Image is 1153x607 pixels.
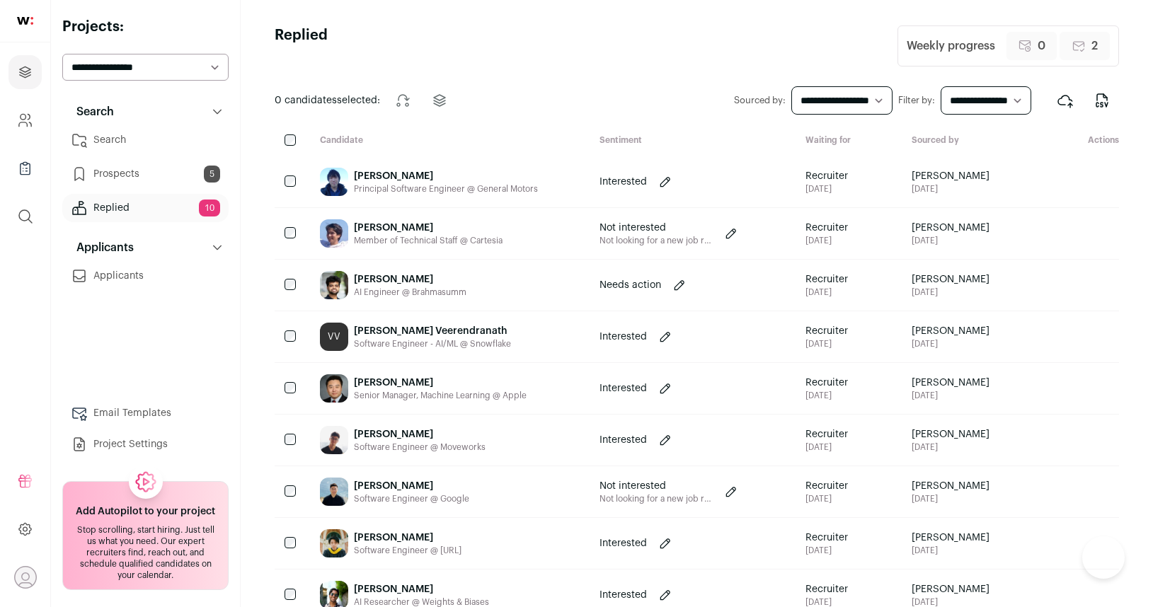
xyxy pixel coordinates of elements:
[912,493,989,504] span: [DATE]
[275,93,380,108] span: selected:
[62,233,229,262] button: Applicants
[1085,83,1119,117] button: Export to CSV
[1091,37,1098,54] span: 2
[354,376,527,390] div: [PERSON_NAME]
[354,493,469,504] div: Software Engineer @ Google
[912,287,989,298] span: [DATE]
[76,504,215,519] h2: Add Autopilot to your project
[1038,37,1045,54] span: 0
[912,221,989,235] span: [PERSON_NAME]
[71,524,219,581] div: Stop scrolling, start hiring. Just tell us what you need. Our expert recruiters find, reach out, ...
[912,441,989,453] span: [DATE]
[8,151,42,185] a: Company Lists
[805,582,848,596] span: Recruiter
[62,399,229,427] a: Email Templates
[62,262,229,290] a: Applicants
[600,221,713,235] p: Not interested
[912,545,989,556] span: [DATE]
[912,427,989,441] span: [PERSON_NAME]
[805,479,848,493] span: Recruiter
[354,272,466,287] div: [PERSON_NAME]
[68,239,134,256] p: Applicants
[600,493,713,504] p: Not looking for a new job right now
[354,479,469,493] div: [PERSON_NAME]
[354,183,538,195] div: Principal Software Engineer @ General Motors
[898,95,935,106] label: Filter by:
[320,529,348,557] img: 3612a54ec5ecdfe0368189a820e70e15c006b7cdd267a3aa2ddce27dec3349e6.jpg
[912,582,989,596] span: [PERSON_NAME]
[805,324,848,338] span: Recruiter
[1082,536,1125,579] iframe: Help Scout Beacon - Open
[734,95,786,106] label: Sourced by:
[805,427,848,441] span: Recruiter
[912,376,989,390] span: [PERSON_NAME]
[600,479,713,493] p: Not interested
[354,235,503,246] div: Member of Technical Staff @ Cartesia
[600,235,713,246] p: Not looking for a new job right now
[354,390,527,401] div: Senior Manager, Machine Learning @ Apple
[354,324,511,338] div: [PERSON_NAME] Veerendranath
[805,376,848,390] span: Recruiter
[320,374,348,403] img: eea47c24cfd9e5b4c6b6cda09b42f418012949fc6aa5de11d65b128ace3c64a3
[805,338,848,349] div: [DATE]
[600,175,647,189] p: Interested
[320,478,348,506] img: 2c60c53a7f3f6589d1e6cd2d0def530ab3d931f9340f74ae17163df5d75bb2e8
[805,221,848,235] span: Recruiter
[600,588,647,602] p: Interested
[354,287,466,298] div: AI Engineer @ Brahmasumm
[320,323,348,351] div: VV
[1040,134,1119,148] div: Actions
[805,545,848,556] div: [DATE]
[805,531,848,545] span: Recruiter
[68,103,114,120] p: Search
[354,531,461,545] div: [PERSON_NAME]
[62,126,229,154] a: Search
[320,219,348,248] img: fdf96c5362077cc0f44c25e95264be1c1474948a3f9697f0432b0195a04617c4.jpg
[794,134,901,148] div: Waiting for
[320,271,348,299] img: 0edb88b1d6cea65edab122ba4a8be6dd0c8ab1da53d5621bbaf86251effb6f16
[912,531,989,545] span: [PERSON_NAME]
[14,566,37,589] button: Open dropdown
[805,287,848,298] div: [DATE]
[199,200,220,216] span: 10
[805,272,848,287] span: Recruiter
[805,235,848,246] div: [DATE]
[912,169,989,183] span: [PERSON_NAME]
[912,338,989,349] span: [DATE]
[62,430,229,458] a: Project Settings
[805,441,848,453] div: [DATE]
[320,426,348,454] img: 609e7342fe63435d50e9eae11182886bc750db93f47397f9a8169de1e587c100
[8,55,42,89] a: Projects
[912,183,989,195] span: [DATE]
[62,481,229,590] a: Add Autopilot to your project Stop scrolling, start hiring. Just tell us what you need. Our exper...
[62,17,229,37] h2: Projects:
[354,221,503,235] div: [PERSON_NAME]
[354,441,486,453] div: Software Engineer @ Moveworks
[912,390,989,401] span: [DATE]
[354,582,489,596] div: [PERSON_NAME]
[600,536,647,550] p: Interested
[900,134,1040,148] div: Sourced by
[907,37,995,54] div: Weekly progress
[600,330,647,344] p: Interested
[62,160,229,188] a: Prospects5
[62,194,229,222] a: Replied10
[805,183,848,195] div: [DATE]
[600,381,647,395] p: Interested
[805,169,848,183] span: Recruiter
[309,134,588,148] div: Candidate
[912,479,989,493] span: [PERSON_NAME]
[354,427,486,441] div: [PERSON_NAME]
[588,134,794,148] div: Sentiment
[8,103,42,137] a: Company and ATS Settings
[912,324,989,338] span: [PERSON_NAME]
[600,433,647,447] p: Interested
[204,166,220,183] span: 5
[275,25,328,67] h1: Replied
[912,272,989,287] span: [PERSON_NAME]
[275,96,337,105] span: 0 candidates
[17,17,33,25] img: wellfound-shorthand-0d5821cbd27db2630d0214b213865d53afaa358527fdda9d0ea32b1df1b89c2c.svg
[1048,83,1082,117] button: Export to ATS
[320,168,348,196] img: e7e16dd07cc6d945f5f11aad36e18551bfb7cda2810302d4a598840b7d3bc48e.jpg
[354,169,538,183] div: [PERSON_NAME]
